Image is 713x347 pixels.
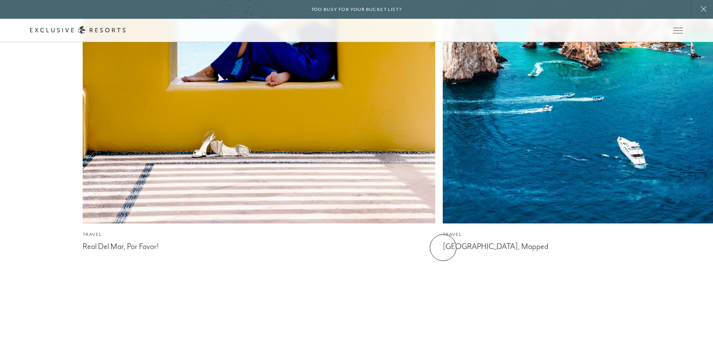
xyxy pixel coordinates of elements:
[673,28,683,33] button: Open navigation
[83,240,435,251] div: Real Del Mar, Por Favor!
[83,231,435,238] div: Travel
[311,6,402,13] h6: Too busy for your bucket list?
